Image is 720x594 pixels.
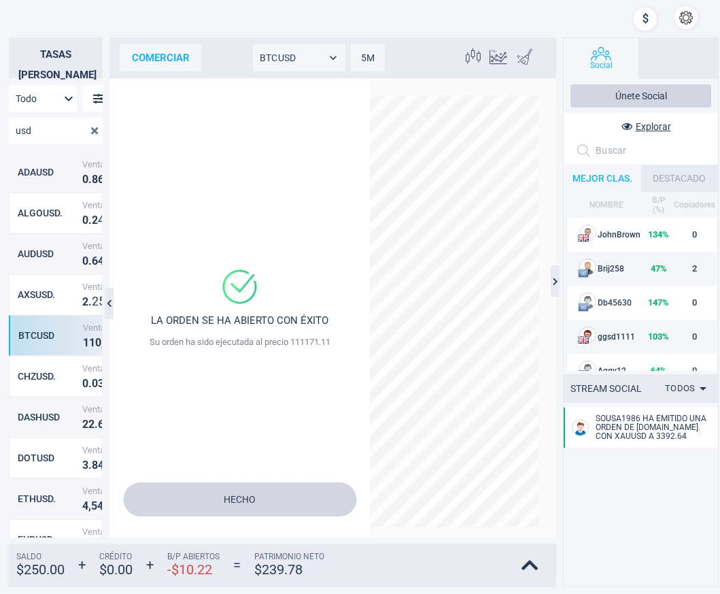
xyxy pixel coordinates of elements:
th: NOMBRE [568,192,645,218]
span: Venta [82,485,137,495]
strong: 2 [92,293,99,308]
img: US flag [578,234,589,242]
strong: 6 [98,172,104,185]
strong: 4 [98,212,105,226]
span: Venta [82,240,137,250]
strong: 3 [98,376,104,389]
strong: 0 [92,376,98,389]
img: EU flag [578,268,589,279]
input: Buscar [596,140,704,161]
span: Venta [82,281,137,291]
strong: . [88,376,92,389]
h3: La Orden se ha Abierto con Éxito [109,314,370,326]
td: JohnBrown [568,218,645,252]
img: EU flag [578,302,589,313]
strong: 134 % [648,229,669,240]
strong: 2 [88,417,95,430]
div: ALGOUSD. [18,208,79,218]
strong: 147 % [648,297,669,308]
strong: 2 [92,213,98,226]
strong: 4 [98,458,104,471]
strong: . [88,254,92,267]
div: comerciar [120,44,201,71]
span: Crédito [99,552,133,561]
tr: US flagJohnBrown134%0 [568,218,717,252]
strong: 6 [92,254,98,267]
div: Todos [665,378,711,399]
div: DOTUSD [18,452,79,463]
td: 0 [672,286,717,320]
span: Social [590,61,613,70]
strong: 64 % [651,365,667,376]
span: Saldo [16,552,65,561]
strong: 0 [82,376,88,389]
td: Aggy12 [568,354,645,388]
tr: GB flagAggy1264%0 [568,354,717,388]
button: Social [564,38,638,79]
span: Venta [82,363,137,373]
div: BTCUSD [253,44,345,71]
td: Db45630 [568,286,645,320]
div: AXSUSD. [18,289,79,300]
strong: 4 [97,499,103,512]
strong: 0 [95,335,101,348]
strong: 6 [98,417,104,430]
tr: EU flagDb45630147%0 [568,286,717,320]
strong: 1 [83,335,89,348]
div: grid [9,152,103,550]
tr: EU flagBrij25847%2 [568,252,717,286]
span: Su orden ha sido ejecutada al precio 111171.11 [109,336,370,346]
strong: 0 [82,172,88,185]
strong: 2 [82,417,88,430]
div: DESTACADO [641,165,718,192]
strong: 3 [82,458,88,471]
strong: 0 [82,213,88,226]
span: Venta [82,444,137,455]
strong: = [233,557,241,573]
strong: + [78,557,86,573]
strong: + [146,557,154,573]
strong: 47 % [651,263,667,274]
strong: 5 [99,293,105,308]
div: AUDUSD [18,248,79,259]
strong: . [95,417,98,430]
td: ggsd1111 [568,320,645,354]
strong: . [88,172,92,185]
strong: 1 [89,335,95,348]
div: ADAUSD [18,167,79,178]
span: Patrimonio Neto [254,552,324,561]
strong: 8 [92,458,98,471]
strong: . [88,458,92,471]
img: US flag [578,336,589,344]
button: Únete Social [570,84,711,108]
td: 0 [672,218,717,252]
strong: 4 [98,254,104,267]
strong: 103 % [648,331,669,342]
div: CHZUSD. [18,371,79,382]
span: Venta [82,403,137,414]
span: B/P Abiertos [167,552,220,561]
img: sirix [10,7,84,81]
th: Copiadores [672,192,717,218]
strong: $ 239.78 [254,561,324,578]
strong: - $ 10.22 [167,561,220,578]
input: Buscar [9,118,81,144]
td: 2 [672,252,717,286]
span: Únete Social [615,90,667,101]
td: 0 [672,320,717,354]
div: MEJOR CLAS. [564,165,640,192]
strong: . [88,295,92,308]
span: Venta [82,199,137,210]
strong: 4 [82,499,88,512]
strong: , [101,335,104,348]
img: GB flag [578,370,589,378]
td: Brij258 [568,252,645,286]
div: STREAM SOCIAL [570,383,642,394]
strong: , [88,499,91,512]
div: EURUSD [18,534,79,545]
div: Todo [9,85,77,112]
div: DASHUSD [18,412,79,423]
div: 5M [351,44,385,71]
strong: 8 [92,172,98,185]
div: ETHUSD. [18,493,79,504]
